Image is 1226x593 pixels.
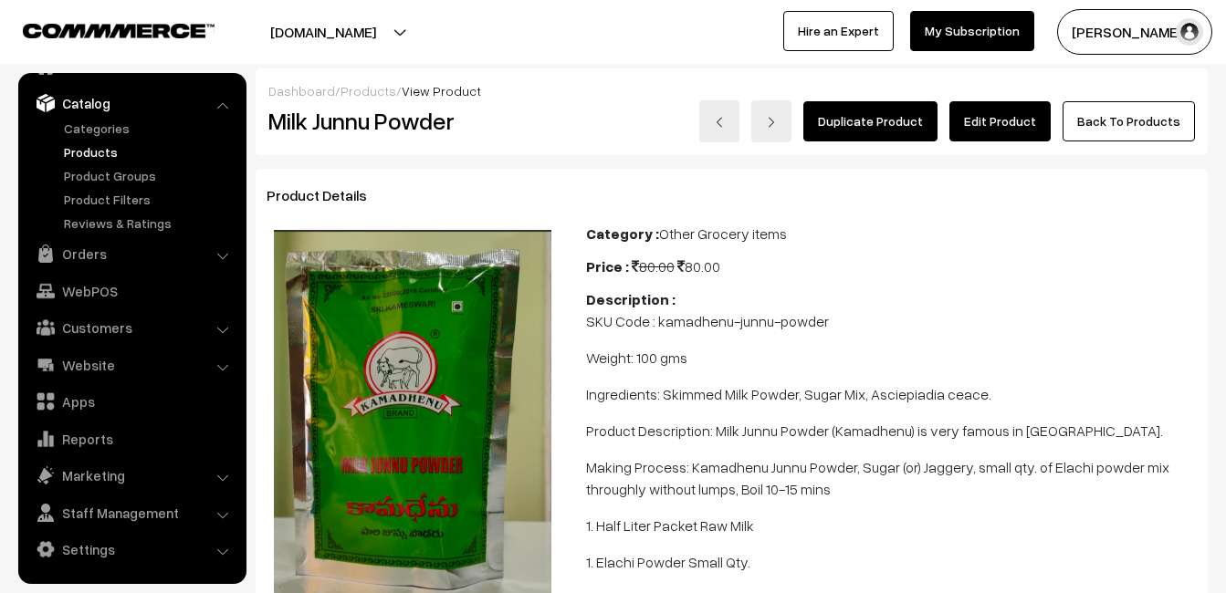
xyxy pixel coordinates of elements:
[1176,18,1203,46] img: user
[23,349,240,381] a: Website
[23,18,183,40] a: COMMMERCE
[803,101,938,141] a: Duplicate Product
[586,255,1197,277] div: 80.00
[586,515,1197,536] p: 1. Half Liter Packet Raw Milk
[586,223,1197,244] div: Other Grocery items
[586,456,1197,500] p: Making Process: Kamadhenu Junnu Powder, Sugar (or) Jaggery, small qty. of Elachi powder mix throu...
[23,275,240,307] a: WebPOS
[402,83,481,99] span: View Product
[714,117,725,128] img: left-arrow.png
[23,237,240,270] a: Orders
[586,551,1197,573] p: 1. Elachi Powder Small Qty.
[586,420,1197,442] p: Product Description: Milk Junnu Powder (Kamadhenu) is very famous in [GEOGRAPHIC_DATA].
[59,190,240,209] a: Product Filters
[783,11,894,51] a: Hire an Expert
[206,9,440,55] button: [DOMAIN_NAME]
[59,213,240,233] a: Reviews & Ratings
[910,11,1034,51] a: My Subscription
[23,459,240,492] a: Marketing
[268,83,335,99] a: Dashboard
[1063,101,1195,141] a: Back To Products
[23,311,240,344] a: Customers
[23,533,240,566] a: Settings
[586,290,676,308] b: Description :
[59,119,240,138] a: Categories
[341,83,396,99] a: Products
[1057,9,1212,55] button: [PERSON_NAME]
[949,101,1051,141] a: Edit Product
[586,224,659,243] b: Category :
[267,186,389,204] span: Product Details
[23,496,240,529] a: Staff Management
[23,422,240,455] a: Reports
[268,81,1195,100] div: / /
[632,257,675,276] span: 80.00
[586,257,629,276] b: Price :
[586,347,1197,369] p: Weight: 100 gms
[268,107,559,135] h2: Milk Junnu Powder
[59,142,240,161] a: Products
[23,24,215,37] img: COMMMERCE
[586,383,1197,405] p: Ingredients: Skimmed Milk Powder, Sugar Mix, Asciepiadia ceace.
[766,117,777,128] img: right-arrow.png
[586,310,1197,332] p: SKU Code : kamadhenu-junnu-powder
[23,385,240,418] a: Apps
[23,87,240,120] a: Catalog
[59,166,240,185] a: Product Groups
